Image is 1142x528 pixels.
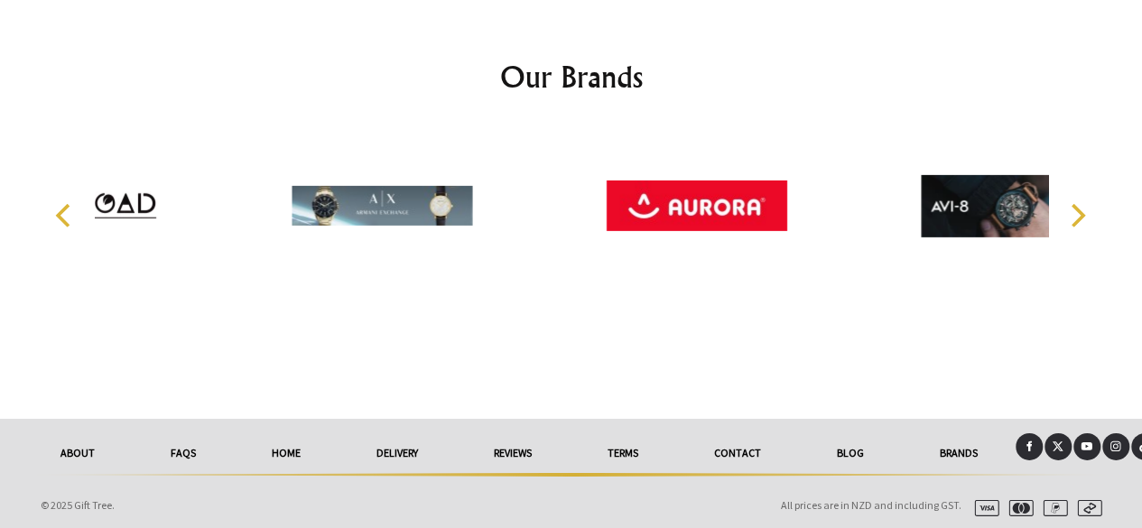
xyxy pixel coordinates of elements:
a: Terms [570,433,676,473]
img: paypal.svg [1035,500,1068,516]
span: All prices are in NZD and including GST. [781,498,961,512]
button: Previous [46,196,86,236]
a: delivery [339,433,456,473]
a: X (Twitter) [1045,433,1072,460]
a: Youtube [1073,433,1100,460]
span: © 2025 Gift Tree. [41,498,115,512]
a: Facebook [1016,433,1043,460]
a: Contact [676,433,799,473]
img: AVI-8 [921,138,1101,273]
a: reviews [456,433,570,473]
img: mastercard.svg [1001,500,1034,516]
a: About [23,433,133,473]
a: Instagram [1102,433,1129,460]
img: visa.svg [967,500,999,516]
a: HOME [234,433,339,473]
img: Armani Exchange [292,138,472,273]
img: afterpay.svg [1070,500,1102,516]
a: Blog [799,433,902,473]
button: Next [1057,196,1097,236]
a: FAQs [133,433,234,473]
img: Aurora World [607,138,787,273]
h2: Our Brands [37,55,1106,98]
a: Brands [902,433,1016,473]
